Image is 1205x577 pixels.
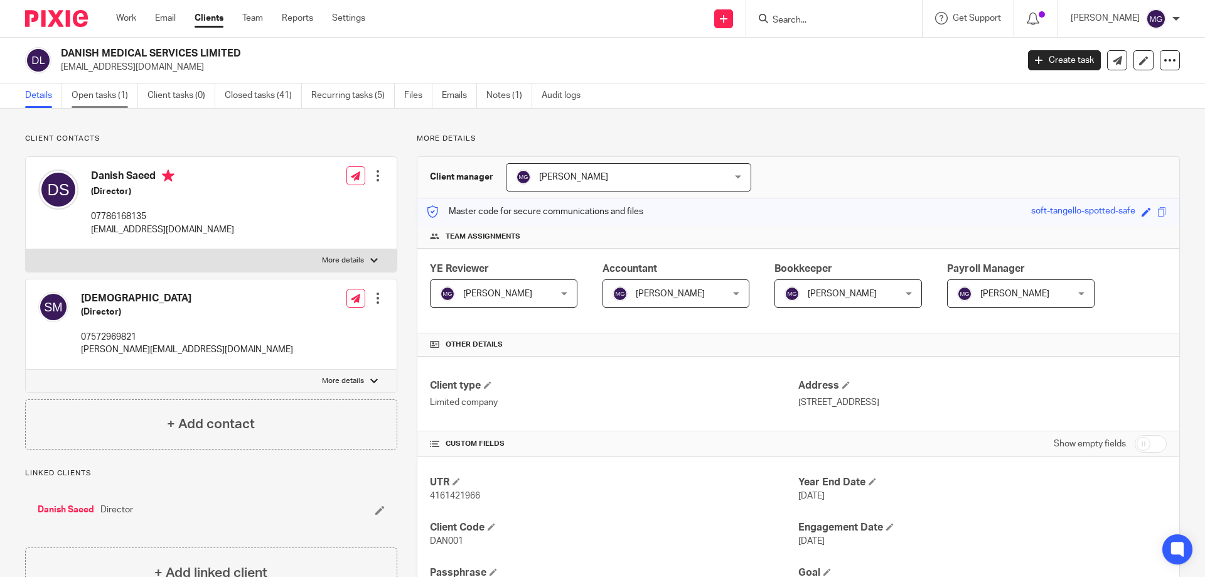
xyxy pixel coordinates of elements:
[542,84,590,108] a: Audit logs
[785,286,800,301] img: svg%3E
[430,264,489,274] span: YE Reviewer
[798,521,1167,534] h4: Engagement Date
[613,286,628,301] img: svg%3E
[430,521,798,534] h4: Client Code
[167,414,255,434] h4: + Add contact
[446,232,520,242] span: Team assignments
[602,264,657,274] span: Accountant
[38,292,68,322] img: svg%3E
[25,84,62,108] a: Details
[25,10,88,27] img: Pixie
[100,504,133,516] span: Director
[332,12,365,24] a: Settings
[417,134,1180,144] p: More details
[322,256,364,266] p: More details
[771,15,884,26] input: Search
[430,379,798,392] h4: Client type
[147,84,215,108] a: Client tasks (0)
[81,306,293,318] h5: (Director)
[91,224,234,236] p: [EMAIL_ADDRESS][DOMAIN_NAME]
[1031,205,1135,219] div: soft-tangello-spotted-safe
[798,476,1167,489] h4: Year End Date
[947,264,1025,274] span: Payroll Manager
[440,286,455,301] img: svg%3E
[61,47,820,60] h2: DANISH MEDICAL SERVICES LIMITED
[155,12,176,24] a: Email
[798,492,825,500] span: [DATE]
[116,12,136,24] a: Work
[72,84,138,108] a: Open tasks (1)
[91,185,234,198] h5: (Director)
[91,210,234,223] p: 07786168135
[38,504,94,516] a: Danish Saeed
[25,47,51,73] img: svg%3E
[322,376,364,386] p: More details
[1028,50,1101,70] a: Create task
[463,289,532,298] span: [PERSON_NAME]
[953,14,1001,23] span: Get Support
[162,170,174,182] i: Primary
[282,12,313,24] a: Reports
[442,84,477,108] a: Emails
[38,170,78,210] img: svg%3E
[242,12,263,24] a: Team
[516,170,531,185] img: svg%3E
[25,134,397,144] p: Client contacts
[808,289,877,298] span: [PERSON_NAME]
[430,171,493,183] h3: Client manager
[430,476,798,489] h4: UTR
[91,170,234,185] h4: Danish Saeed
[404,84,432,108] a: Files
[430,537,463,546] span: DAN001
[636,289,705,298] span: [PERSON_NAME]
[1146,9,1166,29] img: svg%3E
[798,537,825,546] span: [DATE]
[427,205,643,218] p: Master code for secure communications and files
[311,84,395,108] a: Recurring tasks (5)
[430,492,480,500] span: 4161421966
[81,292,293,305] h4: [DEMOGRAPHIC_DATA]
[486,84,532,108] a: Notes (1)
[1054,438,1126,450] label: Show empty fields
[61,61,1009,73] p: [EMAIL_ADDRESS][DOMAIN_NAME]
[1071,12,1140,24] p: [PERSON_NAME]
[446,340,503,350] span: Other details
[798,396,1167,409] p: [STREET_ADDRESS]
[430,439,798,449] h4: CUSTOM FIELDS
[81,331,293,343] p: 07572969821
[225,84,302,108] a: Closed tasks (41)
[430,396,798,409] p: Limited company
[957,286,972,301] img: svg%3E
[539,173,608,181] span: [PERSON_NAME]
[81,343,293,356] p: [PERSON_NAME][EMAIL_ADDRESS][DOMAIN_NAME]
[25,468,397,478] p: Linked clients
[774,264,832,274] span: Bookkeeper
[980,289,1049,298] span: [PERSON_NAME]
[195,12,223,24] a: Clients
[798,379,1167,392] h4: Address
